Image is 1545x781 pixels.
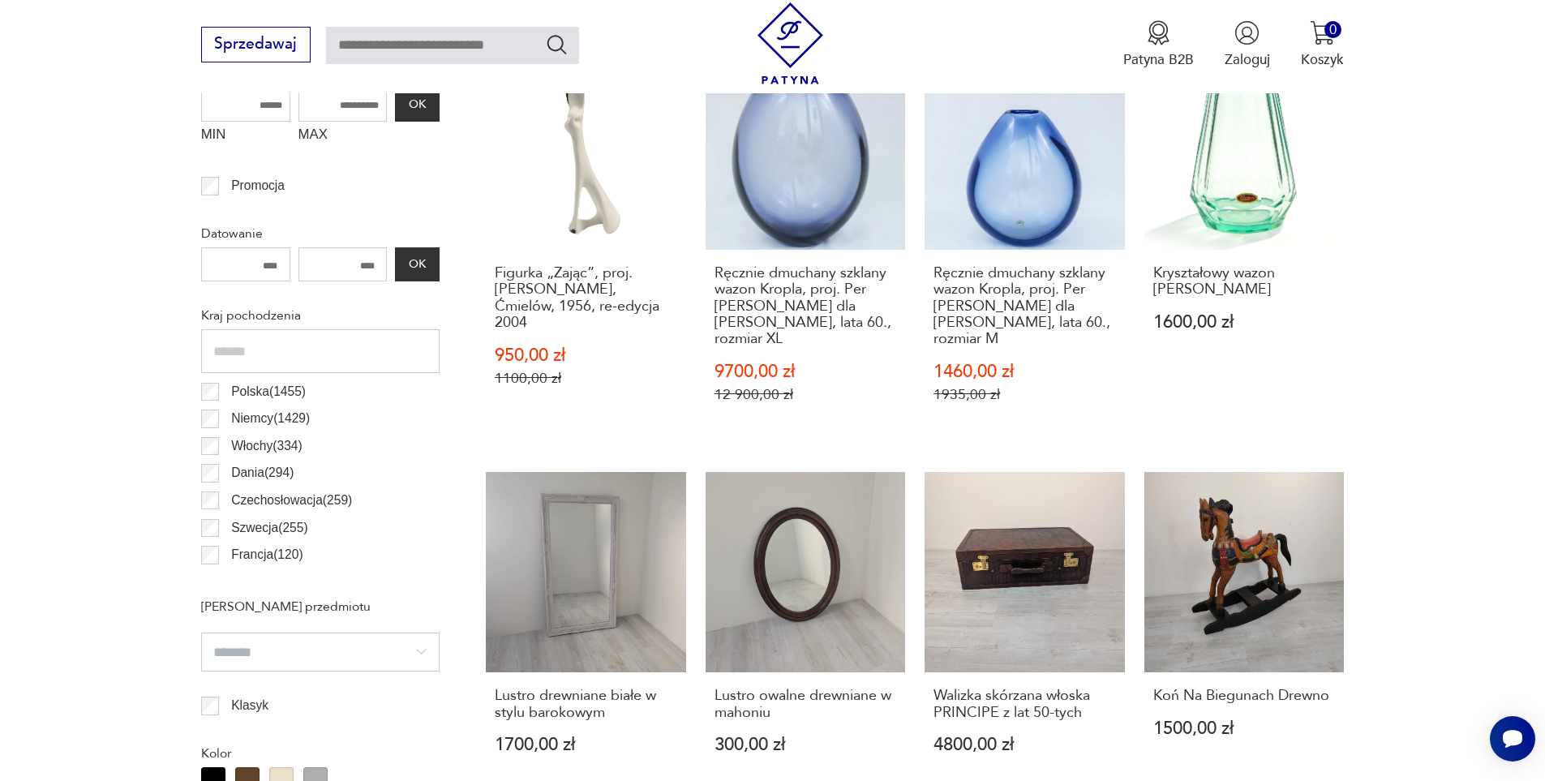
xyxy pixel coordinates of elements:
p: 1100,00 zł [495,370,677,387]
p: 4800,00 zł [933,736,1116,753]
h3: Walizka skórzana włoska PRINCIPE z lat 50-tych [933,688,1116,721]
a: SaleKlasykRęcznie dmuchany szklany wazon Kropla, proj. Per Lütken dla Holmegaard, lata 60., rozmi... [925,49,1125,441]
p: Dania ( 294 ) [231,462,294,483]
a: Ikona medaluPatyna B2B [1123,20,1194,69]
p: Zaloguj [1225,50,1270,69]
p: Koszyk [1301,50,1344,69]
h3: Kryształowy wazon [PERSON_NAME] [1153,265,1336,298]
p: 1600,00 zł [1153,314,1336,331]
h3: Ręcznie dmuchany szklany wazon Kropla, proj. Per [PERSON_NAME] dla [PERSON_NAME], lata 60., rozmi... [715,265,897,348]
h3: Figurka „Zając”, proj. [PERSON_NAME], Ćmielów, 1956, re-edycja 2004 [495,265,677,332]
p: 9700,00 zł [715,363,897,380]
button: OK [395,88,439,122]
p: Promocja [231,175,285,196]
p: Klasyk [231,695,268,716]
button: 0Koszyk [1301,20,1344,69]
p: 1460,00 zł [933,363,1116,380]
p: Francja ( 120 ) [231,544,303,565]
p: 950,00 zł [495,347,677,364]
p: 12 900,00 zł [715,386,897,403]
p: Włochy ( 334 ) [231,436,303,457]
img: Ikona koszyka [1310,20,1335,45]
h3: Lustro owalne drewniane w mahoniu [715,688,897,721]
p: Patyna B2B [1123,50,1194,69]
p: Datowanie [201,223,440,244]
label: MAX [298,122,388,152]
button: OK [395,247,439,281]
p: Niemcy ( 1429 ) [231,408,310,429]
a: SaleKlasykRęcznie dmuchany szklany wazon Kropla, proj. Per Lütken dla Holmegaard, lata 60., rozmi... [706,49,906,441]
p: Kolor [201,743,440,764]
p: Kraj pochodzenia [201,305,440,326]
img: Ikonka użytkownika [1234,20,1260,45]
iframe: Smartsupp widget button [1490,716,1535,762]
h3: Ręcznie dmuchany szklany wazon Kropla, proj. Per [PERSON_NAME] dla [PERSON_NAME], lata 60., rozmi... [933,265,1116,348]
button: Zaloguj [1225,20,1270,69]
button: Sprzedawaj [201,27,311,62]
img: Ikona medalu [1146,20,1171,45]
a: Kryształowy wazon J. Hoffmann, MoserKryształowy wazon [PERSON_NAME]1600,00 zł [1144,49,1345,441]
p: Szwecja ( 255 ) [231,517,308,539]
p: 1935,00 zł [933,386,1116,403]
a: SaleKlasykFigurka „Zając”, proj. Mieczysław Naruszewicz, Ćmielów, 1956, re-edycja 2004Figurka „Za... [486,49,686,441]
img: Patyna - sklep z meblami i dekoracjami vintage [749,2,831,84]
p: Czechosłowacja ( 259 ) [231,490,352,511]
p: Polska ( 1455 ) [231,381,306,402]
a: Sprzedawaj [201,39,311,52]
h3: Lustro drewniane białe w stylu barokowym [495,688,677,721]
h3: Koń Na Biegunach Drewno [1153,688,1336,704]
button: Patyna B2B [1123,20,1194,69]
p: 1700,00 zł [495,736,677,753]
p: 300,00 zł [715,736,897,753]
div: 0 [1324,21,1341,38]
p: [PERSON_NAME] przedmiotu [201,596,440,617]
p: [GEOGRAPHIC_DATA] ( 100 ) [231,572,393,593]
button: Szukaj [545,32,569,56]
p: 1500,00 zł [1153,720,1336,737]
label: MIN [201,122,290,152]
